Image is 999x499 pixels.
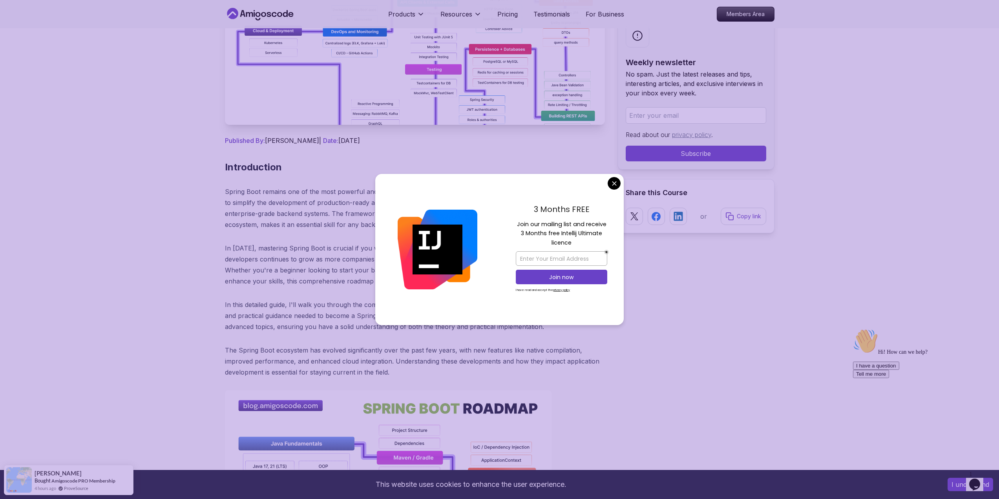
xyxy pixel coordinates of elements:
p: or [700,212,707,221]
span: Published By: [225,137,265,144]
a: Testimonials [533,9,570,19]
a: Members Area [717,7,774,22]
p: Products [388,9,415,19]
span: Date: [323,137,338,144]
p: In [DATE], mastering Spring Boot is crucial if you want to succeed as a backend developer. The de... [225,243,605,287]
button: I have a question [3,36,49,44]
img: :wave: [3,3,28,28]
p: In this detailed guide, I'll walk you through the complete roadmap step-by-step, providing you wi... [225,299,605,332]
h2: Introduction [225,161,605,174]
p: Spring Boot remains one of the most powerful and widely adopted frameworks for Java developers in... [225,186,605,230]
img: provesource social proof notification image [6,467,32,493]
button: Products [388,9,425,25]
button: Accept cookies [948,478,993,491]
button: Resources [440,9,482,25]
a: ProveSource [64,485,88,492]
span: Hi! How can we help? [3,24,78,29]
button: Subscribe [626,146,766,161]
iframe: chat widget [966,468,991,491]
p: Resources [440,9,472,19]
span: Bought [35,477,51,484]
h2: Weekly newsletter [626,57,766,68]
div: 👋Hi! How can we help?I have a questionTell me more [3,3,144,53]
span: [PERSON_NAME] [35,470,82,477]
a: Pricing [497,9,518,19]
div: This website uses cookies to enhance the user experience. [6,476,936,493]
p: Members Area [717,7,774,21]
h2: Share this Course [626,187,766,198]
p: Copy link [737,212,761,220]
p: Read about our . [626,130,766,139]
a: Amigoscode PRO Membership [51,478,115,484]
span: 4 hours ago [35,485,56,492]
a: For Business [586,9,624,19]
iframe: chat widget [850,325,991,464]
a: privacy policy [672,131,711,139]
p: The Spring Boot ecosystem has evolved significantly over the past few years, with new features li... [225,345,605,378]
p: No spam. Just the latest releases and tips, interesting articles, and exclusive interviews in you... [626,69,766,98]
button: Copy link [721,208,766,225]
p: [PERSON_NAME] | [DATE] [225,136,605,145]
button: Tell me more [3,44,39,53]
input: Enter your email [626,107,766,124]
